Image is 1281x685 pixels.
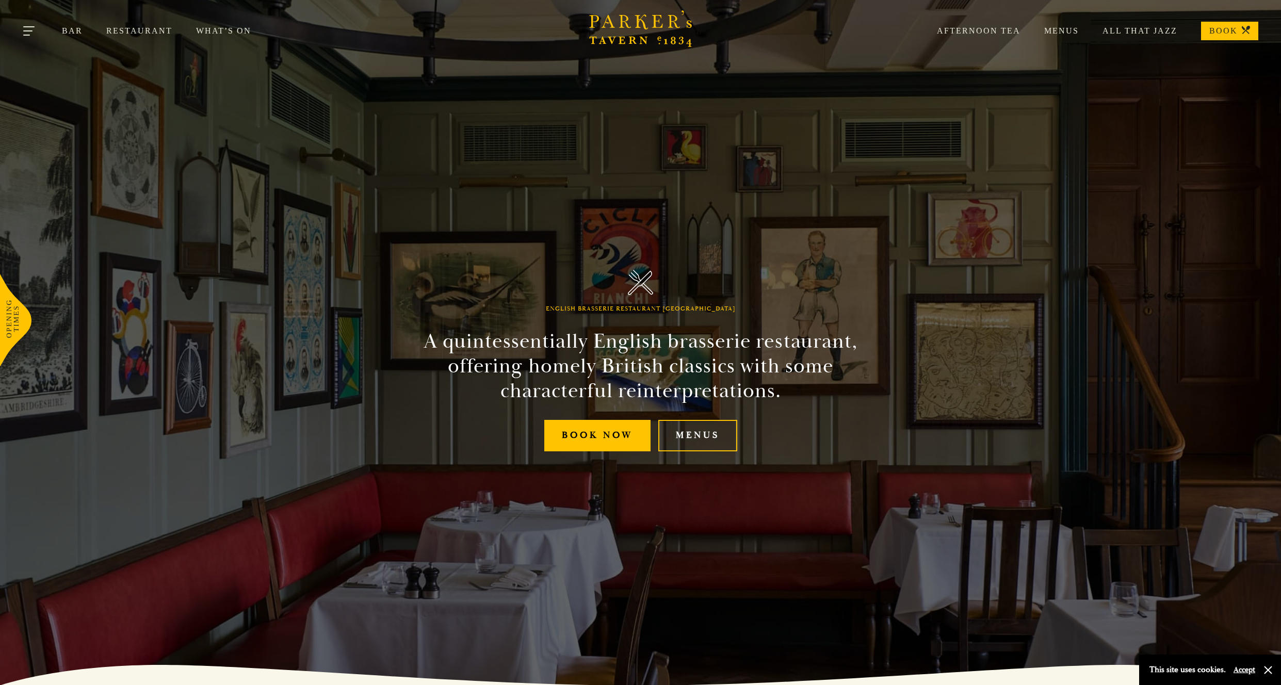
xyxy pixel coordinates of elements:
h2: A quintessentially English brasserie restaurant, offering homely British classics with some chara... [406,329,876,403]
img: Parker's Tavern Brasserie Cambridge [628,270,653,295]
a: Menus [658,420,737,451]
button: Accept [1234,665,1255,675]
p: This site uses cookies. [1149,662,1226,677]
h1: English Brasserie Restaurant [GEOGRAPHIC_DATA] [546,305,736,313]
button: Close and accept [1263,665,1273,675]
a: Book Now [544,420,651,451]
